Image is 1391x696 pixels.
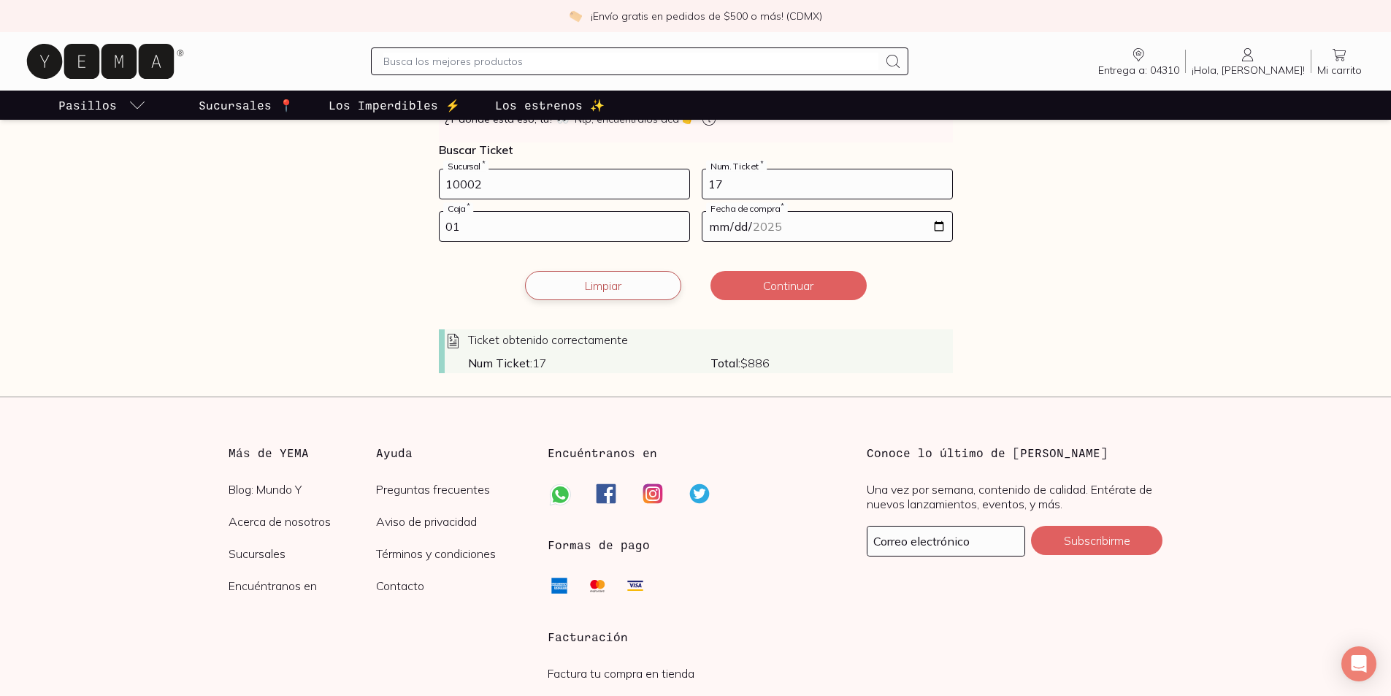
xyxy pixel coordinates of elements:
[439,142,953,157] p: Buscar Ticket
[1341,646,1376,681] div: Open Intercom Messenger
[1192,64,1305,77] span: ¡Hola, [PERSON_NAME]!
[468,356,532,370] strong: Num Ticket:
[1098,64,1179,77] span: Entrega a: 04310
[710,356,740,370] strong: Total:
[710,356,953,370] span: $ 886
[229,444,377,462] h3: Más de YEMA
[710,271,867,300] button: Continuar
[1186,46,1311,77] a: ¡Hola, [PERSON_NAME]!
[525,271,681,300] button: Limpiar
[1311,46,1368,77] a: Mi carrito
[468,356,710,370] span: 17
[443,161,488,172] label: Sucursal
[867,527,1024,556] input: mimail@gmail.com
[492,91,608,120] a: Los estrenos ✨
[1031,526,1162,555] button: Subscribirme
[229,514,377,529] a: Acerca de nosotros
[1092,46,1185,77] a: Entrega a: 04310
[468,332,628,347] span: Ticket obtenido correctamente
[569,9,582,23] img: check
[548,666,694,681] a: Factura tu compra en tienda
[376,514,524,529] a: Aviso de privacidad
[329,96,460,114] p: Los Imperdibles ⚡️
[376,546,524,561] a: Términos y condiciones
[229,482,377,497] a: Blog: Mundo Y
[58,96,117,114] p: Pasillos
[443,203,473,214] label: Caja
[706,203,788,214] label: Fecha de compra
[548,536,650,554] h3: Formas de pago
[229,578,377,593] a: Encuéntranos en
[495,96,605,114] p: Los estrenos ✨
[376,444,524,462] h3: Ayuda
[440,169,689,199] input: 728
[548,628,843,646] h3: Facturación
[702,169,952,199] input: 123
[199,96,294,114] p: Sucursales 📍
[55,91,149,120] a: pasillo-todos-link
[376,482,524,497] a: Preguntas frecuentes
[548,444,657,462] h3: Encuéntranos en
[702,212,952,241] input: 14-05-2023
[383,53,878,70] input: Busca los mejores productos
[706,161,767,172] label: Num. Ticket
[229,546,377,561] a: Sucursales
[196,91,296,120] a: Sucursales 📍
[1317,64,1362,77] span: Mi carrito
[591,9,822,23] p: ¡Envío gratis en pedidos de $500 o más! (CDMX)
[867,444,1162,462] h3: Conoce lo último de [PERSON_NAME]
[326,91,463,120] a: Los Imperdibles ⚡️
[376,578,524,593] a: Contacto
[867,482,1162,511] p: Una vez por semana, contenido de calidad. Entérate de nuevos lanzamientos, eventos, y más.
[440,212,689,241] input: 03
